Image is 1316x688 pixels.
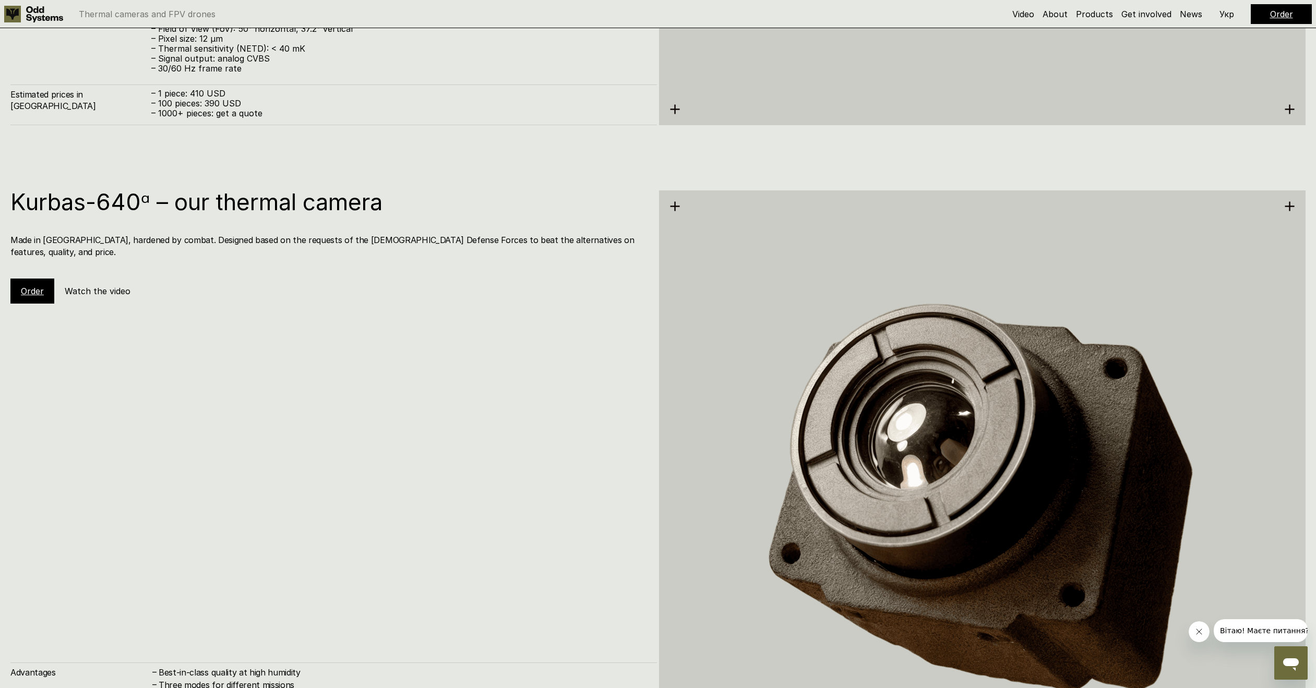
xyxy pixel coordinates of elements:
[151,54,647,64] p: – Signal output: analog CVBS
[151,89,647,119] p: – 1 piece: 410 USD – 100 pieces: 390 USD – 1000+ pieces: get a quote
[1189,621,1210,642] iframe: Close message
[1012,9,1034,19] a: Video
[1043,9,1068,19] a: About
[151,24,647,34] p: – Field of View (FoV): 50° horizontal, 37.2° vertical
[151,64,647,74] p: – 30/60 Hz frame rate
[10,234,647,258] h4: Made in [GEOGRAPHIC_DATA], hardened by combat. Designed based on the requests of the [DEMOGRAPHIC...
[6,7,95,16] span: Вітаю! Маєте питання?
[10,667,151,678] h4: Advantages
[10,89,151,112] h4: Estimated prices in [GEOGRAPHIC_DATA]
[1121,9,1171,19] a: Get involved
[1180,9,1202,19] a: News
[151,34,647,44] p: – Pixel size: 12 µm
[1219,10,1234,18] p: Укр
[151,44,647,54] p: – Thermal sensitivity (NETD): < 40 mK
[152,666,157,678] h4: –
[1076,9,1113,19] a: Products
[1214,619,1308,642] iframe: Message from company
[65,285,130,297] h5: Watch the video
[1270,9,1293,19] a: Order
[1274,646,1308,680] iframe: Button to launch messaging window
[10,190,647,213] h1: Kurbas-640ᵅ – our thermal camera
[79,10,216,18] p: Thermal cameras and FPV drones
[21,286,44,296] a: Order
[159,667,647,678] h4: Best-in-class quality at high humidity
